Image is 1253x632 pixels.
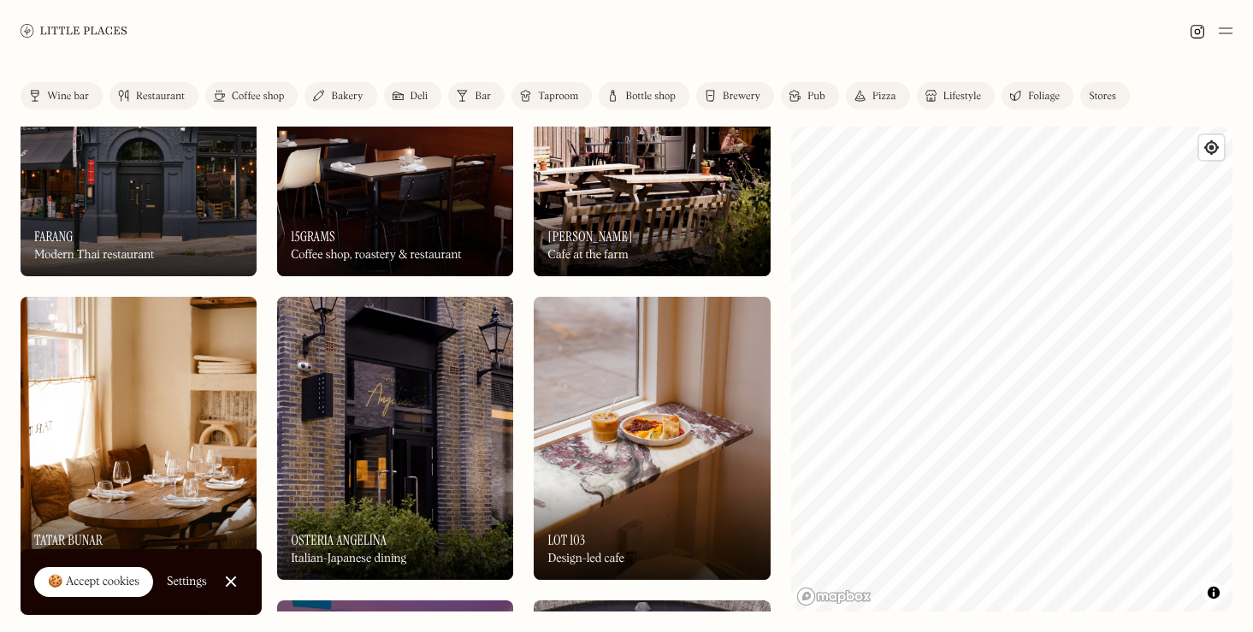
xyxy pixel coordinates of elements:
a: Pub [781,82,839,109]
h3: Osteria Angelina [291,532,387,548]
a: Pizza [846,82,910,109]
a: Bakery [304,82,376,109]
div: Italian-Japanese dining [291,552,406,566]
div: Restaurant [136,92,185,102]
a: Osteria AngelinaOsteria AngelinaOsteria AngelinaItalian-Japanese dining [277,297,513,580]
a: Bar [448,82,505,109]
img: Tatar Bunar [21,297,257,580]
a: Taproom [511,82,592,109]
div: Deli [411,92,429,102]
a: Mapbox homepage [796,587,872,606]
a: Brewery [696,82,774,109]
a: Coffee shop [205,82,298,109]
a: Wine bar [21,82,103,109]
a: Lifestyle [917,82,995,109]
canvas: Map [791,127,1232,611]
div: Cafe at the farm [547,248,628,263]
img: LOT 103 [534,297,770,580]
div: Bottle shop [625,92,676,102]
div: Close Cookie Popup [230,582,231,582]
div: Coffee shop, roastery & restaurant [291,248,462,263]
div: Wine bar [47,92,89,102]
div: Stores [1089,92,1116,102]
div: Modern Thai restaurant [34,248,154,263]
a: Deli [384,82,442,109]
button: Toggle attribution [1203,582,1224,603]
div: Lifestyle [943,92,981,102]
a: Restaurant [109,82,198,109]
div: Design-led cafe [547,552,624,566]
button: Find my location [1199,135,1224,160]
div: Bar [475,92,491,102]
div: Taproom [538,92,578,102]
a: Foliage [1002,82,1073,109]
a: Bottle shop [599,82,689,109]
img: Osteria Angelina [277,297,513,580]
a: Close Cookie Popup [214,564,248,599]
div: Settings [167,576,207,588]
div: Bakery [331,92,363,102]
h3: 15grams [291,228,334,245]
h3: Farang [34,228,74,245]
h3: [PERSON_NAME] [547,228,632,245]
a: Settings [167,563,207,601]
div: Coffee shop [232,92,284,102]
div: Pub [807,92,825,102]
a: Tatar BunarTatar BunarTatar BunarUkrainian restaurant [21,297,257,580]
div: Pizza [872,92,896,102]
a: Stores [1080,82,1130,109]
span: Toggle attribution [1209,583,1219,602]
div: Brewery [723,92,760,102]
h3: Tatar Bunar [34,532,103,548]
h3: LOT 103 [547,532,585,548]
div: 🍪 Accept cookies [48,574,139,591]
div: Foliage [1028,92,1060,102]
a: 🍪 Accept cookies [34,567,153,598]
a: LOT 103LOT 103LOT 103Design-led cafe [534,297,770,580]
